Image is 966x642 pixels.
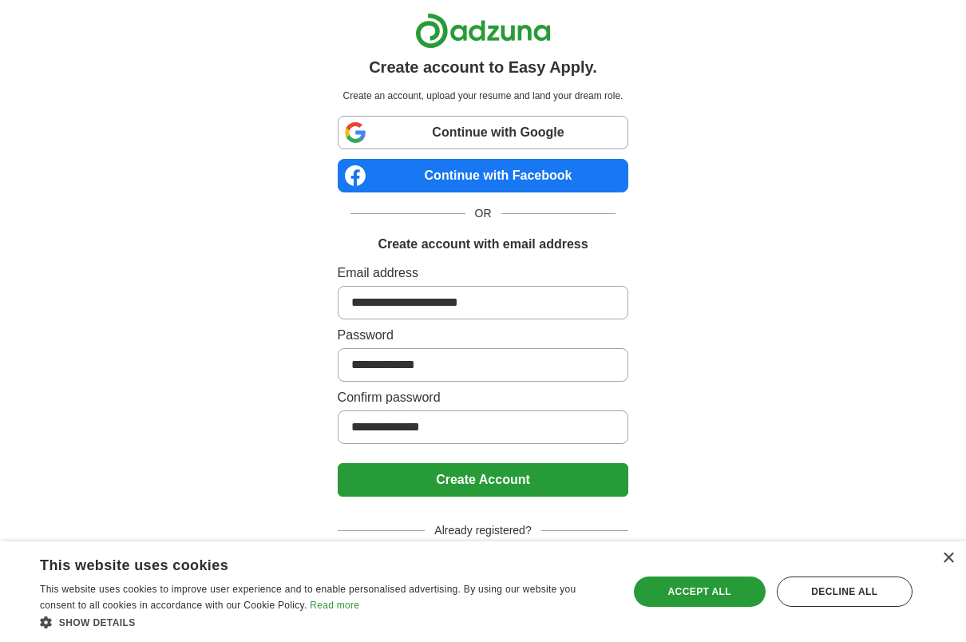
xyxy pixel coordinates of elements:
button: Create Account [338,463,629,497]
div: Decline all [777,577,913,607]
p: Create an account, upload your resume and land your dream role. [341,89,626,103]
span: This website uses cookies to improve user experience and to enable personalised advertising. By u... [40,584,576,611]
label: Password [338,326,629,345]
h1: Create account to Easy Apply. [369,55,597,79]
a: Read more, opens a new window [310,600,359,611]
div: Show details [40,614,611,630]
span: Show details [59,617,136,628]
div: This website uses cookies [40,551,571,575]
span: Already registered? [425,522,540,539]
h1: Create account with email address [378,235,588,254]
div: Close [942,553,954,565]
div: Accept all [634,577,766,607]
a: Continue with Google [338,116,629,149]
span: OR [465,205,501,222]
a: Continue with Facebook [338,159,629,192]
img: Adzuna logo [415,13,551,49]
label: Confirm password [338,388,629,407]
label: Email address [338,264,629,283]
